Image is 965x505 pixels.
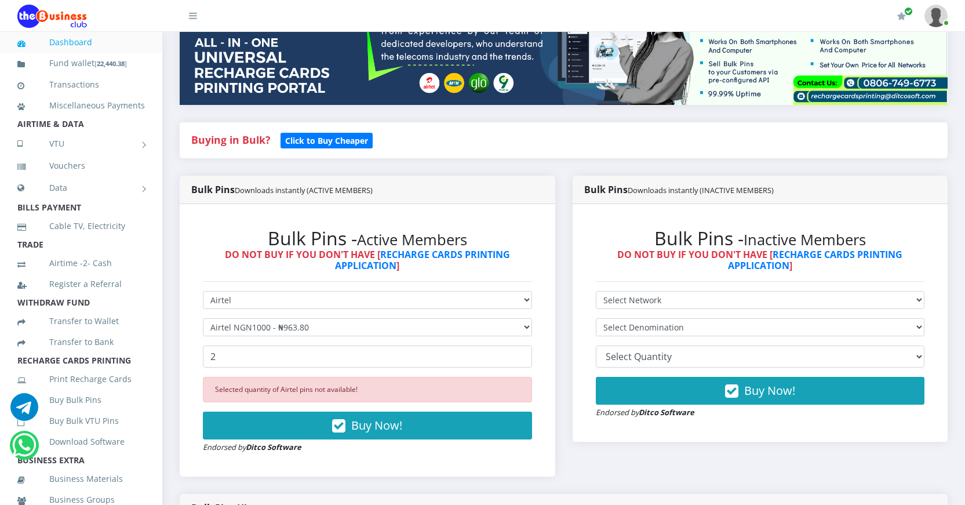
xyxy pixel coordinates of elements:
[203,346,532,368] input: Enter Quantity
[617,248,902,272] strong: DO NOT BUY IF YOU DON'T HAVE [ ]
[639,407,694,417] strong: Ditco Software
[17,366,145,393] a: Print Recharge Cards
[235,185,373,195] small: Downloads instantly (ACTIVE MEMBERS)
[281,133,373,147] a: Click to Buy Cheaper
[17,408,145,434] a: Buy Bulk VTU Pins
[191,133,270,147] strong: Buying in Bulk?
[94,59,127,68] small: [ ]
[17,29,145,56] a: Dashboard
[17,129,145,158] a: VTU
[924,5,948,27] img: User
[17,5,87,28] img: Logo
[17,466,145,492] a: Business Materials
[246,442,301,452] strong: Ditco Software
[17,173,145,202] a: Data
[97,59,125,68] b: 22,440.38
[17,271,145,297] a: Register a Referral
[17,50,145,77] a: Fund wallet[22,440.38]
[335,248,510,272] a: RECHARGE CARDS PRINTING APPLICATION
[351,417,402,433] span: Buy Now!
[596,407,694,417] small: Endorsed by
[17,213,145,239] a: Cable TV, Electricity
[203,412,532,439] button: Buy Now!
[10,402,38,421] a: Chat for support
[17,387,145,413] a: Buy Bulk Pins
[17,428,145,455] a: Download Software
[897,12,906,21] i: Renew/Upgrade Subscription
[17,250,145,277] a: Airtime -2- Cash
[357,230,467,250] small: Active Members
[12,440,36,459] a: Chat for support
[904,7,913,16] span: Renew/Upgrade Subscription
[225,248,510,272] strong: DO NOT BUY IF YOU DON'T HAVE [ ]
[203,442,301,452] small: Endorsed by
[596,227,925,249] h2: Bulk Pins -
[17,71,145,98] a: Transactions
[728,248,903,272] a: RECHARGE CARDS PRINTING APPLICATION
[744,230,866,250] small: Inactive Members
[744,383,795,398] span: Buy Now!
[17,329,145,355] a: Transfer to Bank
[17,152,145,179] a: Vouchers
[584,183,774,196] strong: Bulk Pins
[628,185,774,195] small: Downloads instantly (INACTIVE MEMBERS)
[596,377,925,405] button: Buy Now!
[17,308,145,335] a: Transfer to Wallet
[203,227,532,249] h2: Bulk Pins -
[203,377,532,402] div: Selected quantity of Airtel pins not available!
[285,135,368,146] b: Click to Buy Cheaper
[191,183,373,196] strong: Bulk Pins
[17,92,145,119] a: Miscellaneous Payments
